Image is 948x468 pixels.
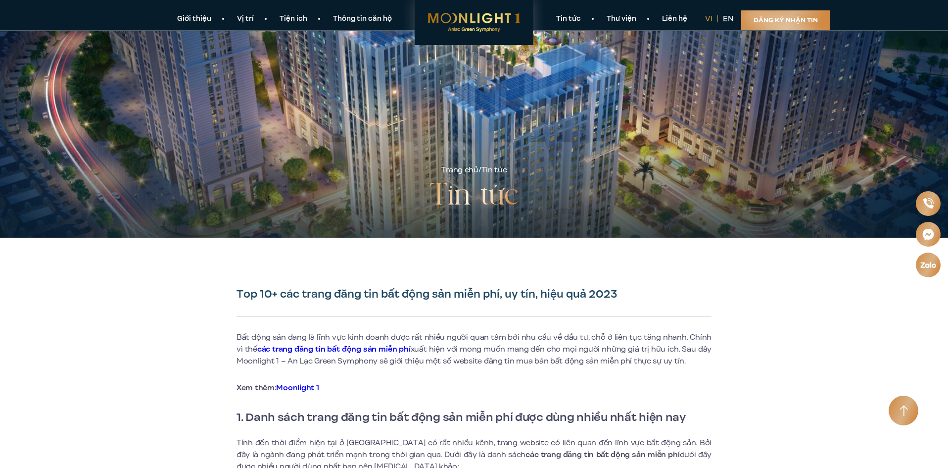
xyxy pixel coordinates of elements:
a: Moonlight 1 [276,382,319,393]
strong: Xem thêm: [237,382,319,393]
a: Thông tin căn hộ [320,14,405,24]
a: Tiện ích [267,14,320,24]
a: Giới thiệu [164,14,224,24]
img: Messenger icon [921,227,936,241]
a: Vị trí [224,14,267,24]
strong: các trang đăng tin bất động sản miễn phí [525,449,679,460]
img: Phone icon [922,197,935,210]
span: Tin tức [481,164,507,175]
a: Thư viện [594,14,649,24]
h2: Tin tức [429,176,519,216]
strong: 1. Danh sách trang đăng tin bất động sản miễn phí được dùng nhiều nhất hiện nay [237,409,686,425]
img: Zalo icon [919,260,937,269]
a: vi [705,13,712,24]
div: / [441,164,507,176]
img: Arrow icon [900,405,908,416]
a: Tin tức [543,14,594,24]
a: Liên hệ [649,14,700,24]
a: Trang chủ [441,164,478,175]
a: Đăng ký nhận tin [741,10,830,30]
a: en [723,13,734,24]
h1: Top 10+ các trang đăng tin bất động sản miễn phí, uy tín, hiệu quả 2023 [237,287,711,301]
a: các trang đăng tin bất động sản miễn phí [257,344,411,355]
p: Bất động sản đang là lĩnh vực kinh doanh được rất nhiều người quan tâm bởi nhu cầu về đầu tư, chỗ... [237,331,711,367]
